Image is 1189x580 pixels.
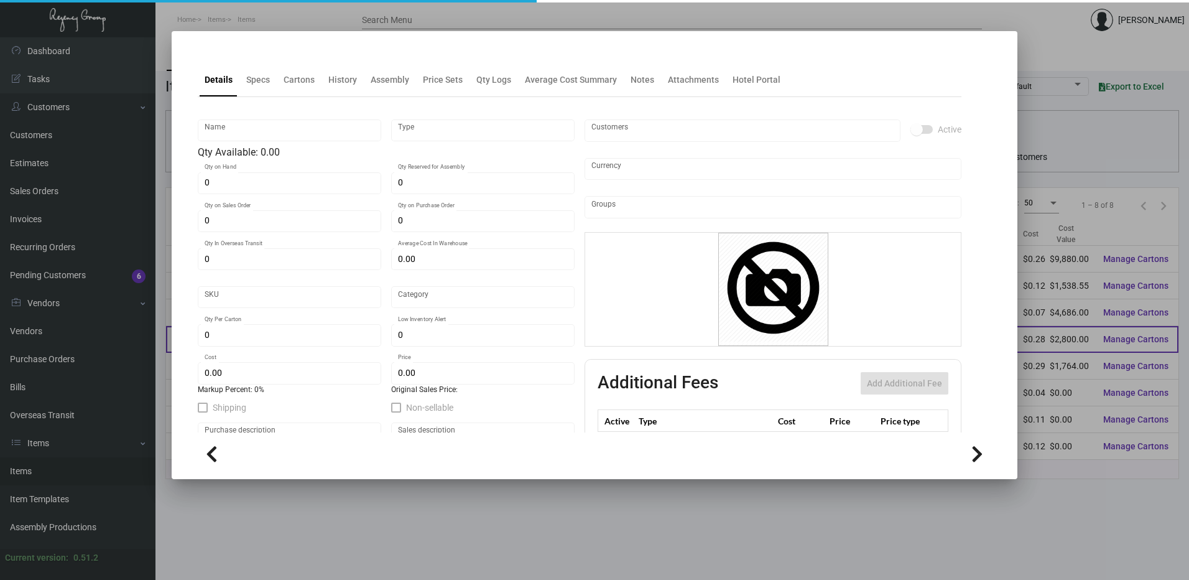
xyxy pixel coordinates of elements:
input: Add new.. [591,126,894,136]
div: Cartons [284,73,315,87]
div: Assembly [371,73,409,87]
th: Cost [775,410,826,432]
span: Active [938,122,961,137]
div: Qty Available: 0.00 [198,145,575,160]
div: Attachments [668,73,719,87]
div: History [328,73,357,87]
div: Notes [631,73,654,87]
div: Current version: [5,551,68,564]
th: Price [826,410,877,432]
div: Price Sets [423,73,463,87]
div: Average Cost Summary [525,73,617,87]
th: Active [598,410,636,432]
th: Type [636,410,775,432]
th: Price type [877,410,933,432]
button: Add Additional Fee [861,372,948,395]
div: Details [205,73,233,87]
span: Non-sellable [406,400,453,415]
div: Hotel Portal [733,73,780,87]
div: Qty Logs [476,73,511,87]
span: Shipping [213,400,246,415]
div: 0.51.2 [73,551,98,564]
div: Specs [246,73,270,87]
h2: Additional Fees [598,372,718,395]
input: Add new.. [591,202,955,212]
span: Add Additional Fee [867,378,942,388]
